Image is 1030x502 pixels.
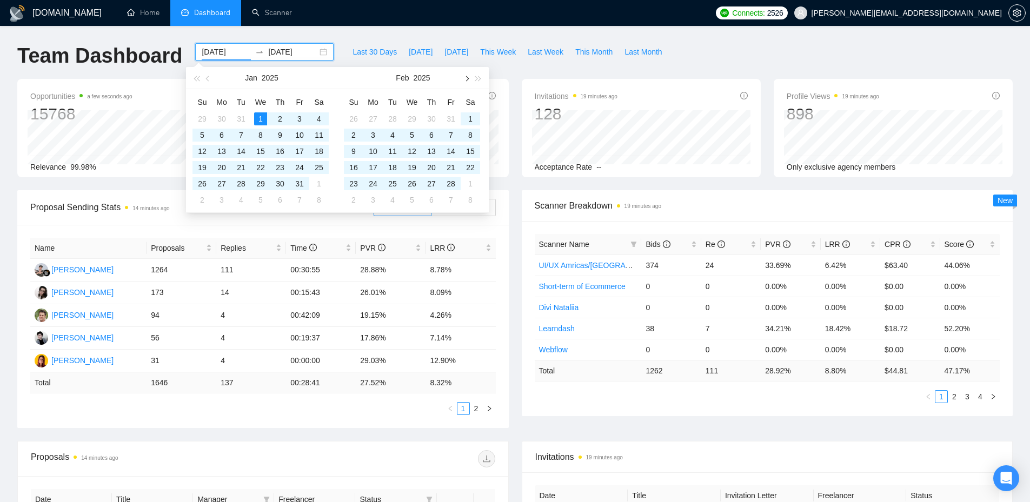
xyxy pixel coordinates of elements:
[474,43,522,61] button: This Week
[231,192,251,208] td: 2025-02-04
[945,240,974,249] span: Score
[192,93,212,111] th: Su
[422,176,441,192] td: 2025-02-27
[787,163,896,171] span: Only exclusive agency members
[363,111,383,127] td: 2025-01-27
[706,240,725,249] span: Re
[235,129,248,142] div: 7
[344,127,363,143] td: 2025-02-02
[51,309,114,321] div: [PERSON_NAME]
[935,391,947,403] a: 1
[422,159,441,176] td: 2025-02-20
[797,9,805,17] span: user
[309,176,329,192] td: 2025-02-01
[441,111,461,127] td: 2025-01-31
[461,192,480,208] td: 2025-03-08
[422,93,441,111] th: Th
[212,143,231,159] td: 2025-01-13
[262,67,278,89] button: 2025
[383,176,402,192] td: 2025-02-25
[461,143,480,159] td: 2025-02-15
[215,193,228,206] div: 3
[313,145,325,158] div: 18
[344,176,363,192] td: 2025-02-23
[344,159,363,176] td: 2025-02-16
[438,43,474,61] button: [DATE]
[461,176,480,192] td: 2025-03-01
[309,127,329,143] td: 2025-01-11
[483,402,496,415] li: Next Page
[216,238,286,259] th: Replies
[383,93,402,111] th: Tu
[486,405,493,412] span: right
[293,177,306,190] div: 31
[196,129,209,142] div: 5
[386,193,399,206] div: 4
[251,111,270,127] td: 2025-01-01
[270,143,290,159] td: 2025-01-16
[539,261,750,270] a: UI/UX Amricas/[GEOGRAPHIC_DATA]/[GEOGRAPHIC_DATA]
[464,112,477,125] div: 1
[254,129,267,142] div: 8
[196,193,209,206] div: 2
[363,159,383,176] td: 2025-02-17
[987,390,1000,403] li: Next Page
[488,92,496,99] span: info-circle
[624,46,662,58] span: Last Month
[363,192,383,208] td: 2025-03-03
[367,193,380,206] div: 3
[212,192,231,208] td: 2025-02-03
[386,161,399,174] div: 18
[367,145,380,158] div: 10
[464,161,477,174] div: 22
[231,127,251,143] td: 2025-01-07
[363,127,383,143] td: 2025-02-03
[293,129,306,142] div: 10
[386,177,399,190] div: 25
[251,159,270,176] td: 2025-01-22
[309,111,329,127] td: 2025-01-04
[367,112,380,125] div: 27
[363,176,383,192] td: 2025-02-24
[344,192,363,208] td: 2025-03-02
[127,8,160,17] a: homeHome
[196,112,209,125] div: 29
[535,104,617,124] div: 128
[51,354,114,366] div: [PERSON_NAME]
[147,238,216,259] th: Proposals
[51,264,114,276] div: [PERSON_NAME]
[935,390,948,403] li: 1
[70,163,96,171] span: 99.98%
[447,405,454,412] span: left
[347,43,403,61] button: Last 30 Days
[255,48,264,56] span: swap-right
[235,177,248,190] div: 28
[313,129,325,142] div: 11
[569,43,619,61] button: This Month
[231,176,251,192] td: 2025-01-28
[386,145,399,158] div: 11
[470,402,483,415] li: 2
[274,161,287,174] div: 23
[192,176,212,192] td: 2025-01-26
[192,192,212,208] td: 2025-02-02
[51,286,114,298] div: [PERSON_NAME]
[535,199,1000,212] span: Scanner Breakdown
[293,145,306,158] div: 17
[9,5,26,22] img: logo
[987,390,1000,403] button: right
[254,161,267,174] div: 22
[215,177,228,190] div: 27
[539,240,589,249] span: Scanner Name
[425,145,438,158] div: 13
[717,240,725,248] span: info-circle
[192,127,212,143] td: 2025-01-05
[663,240,670,248] span: info-circle
[290,159,309,176] td: 2025-01-24
[30,238,147,259] th: Name
[35,287,114,296] a: PK[PERSON_NAME]
[767,7,783,19] span: 2526
[194,8,230,17] span: Dashboard
[619,43,668,61] button: Last Month
[212,159,231,176] td: 2025-01-20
